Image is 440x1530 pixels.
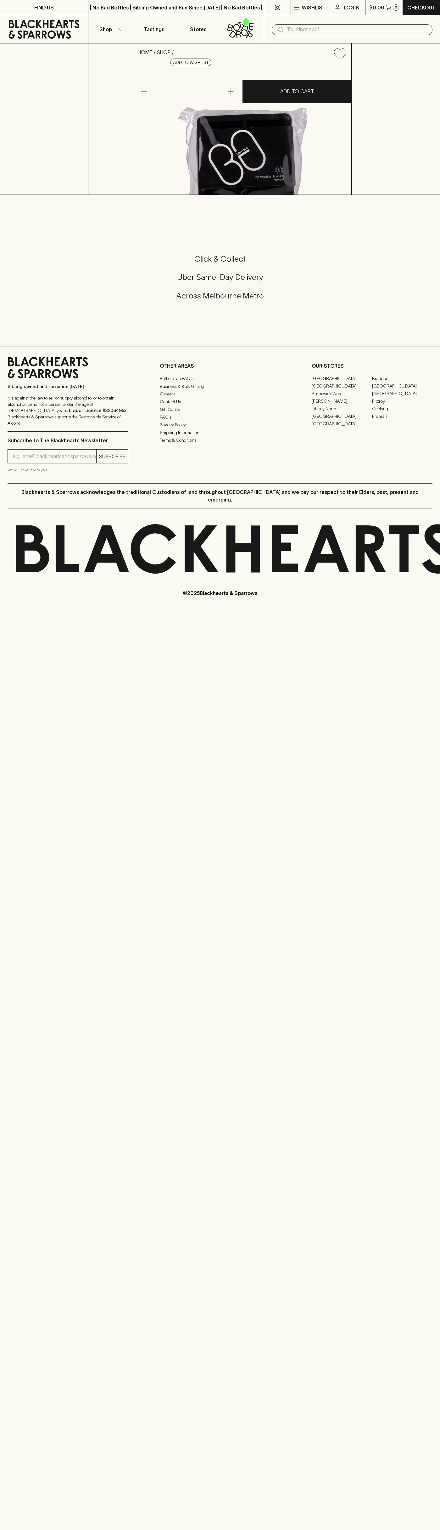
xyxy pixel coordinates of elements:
p: Sibling owned and run since [DATE] [8,383,128,390]
p: It is against the law to sell or supply alcohol to, or to obtain alcohol on behalf of a person un... [8,395,128,426]
a: [GEOGRAPHIC_DATA] [372,382,432,390]
a: [GEOGRAPHIC_DATA] [312,382,372,390]
p: Shop [99,25,112,33]
p: Wishlist [302,4,326,11]
a: Bottle Drop FAQ's [160,375,281,382]
a: Business & Bulk Gifting [160,382,281,390]
button: SUBSCRIBE [97,450,128,463]
a: Braddon [372,375,432,382]
p: Stores [190,25,206,33]
p: $0.00 [369,4,384,11]
a: SHOP [157,49,170,55]
h5: Click & Collect [8,254,432,264]
a: Careers [160,390,281,398]
p: Subscribe to The Blackhearts Newsletter [8,437,128,444]
a: Brunswick West [312,390,372,397]
a: [GEOGRAPHIC_DATA] [312,412,372,420]
p: SUBSCRIBE [99,453,125,460]
p: OUR STORES [312,362,432,370]
button: Add to wishlist [170,59,211,66]
a: [GEOGRAPHIC_DATA] [372,390,432,397]
a: HOME [138,49,152,55]
img: 34733.png [133,65,351,195]
a: Contact Us [160,398,281,405]
a: [GEOGRAPHIC_DATA] [312,375,372,382]
a: Shipping Information [160,429,281,436]
a: Fitzroy [372,397,432,405]
a: Geelong [372,405,432,412]
h5: Across Melbourne Metro [8,291,432,301]
p: ADD TO CART [280,88,314,95]
p: We will never spam you [8,467,128,473]
a: FAQ's [160,413,281,421]
p: Login [344,4,359,11]
p: 0 [395,6,397,9]
p: FIND US [34,4,54,11]
strong: Liquor License #32064953 [69,408,127,413]
a: Fitzroy North [312,405,372,412]
div: Call to action block [8,229,432,334]
a: [PERSON_NAME] [312,397,372,405]
a: Prahran [372,412,432,420]
a: Tastings [132,15,176,43]
a: [GEOGRAPHIC_DATA] [312,420,372,428]
button: Shop [88,15,132,43]
input: Try "Pinot noir" [287,25,427,35]
p: Tastings [144,25,164,33]
a: Privacy Policy [160,421,281,429]
p: OTHER AREAS [160,362,281,370]
button: ADD TO CART [242,80,352,103]
button: Add to wishlist [331,46,349,62]
p: Blackhearts & Sparrows acknowledges the traditional Custodians of land throughout [GEOGRAPHIC_DAT... [12,488,428,503]
a: Terms & Conditions [160,437,281,444]
input: e.g. jane@blackheartsandsparrows.com.au [13,451,96,462]
a: Gift Cards [160,406,281,413]
p: Checkout [407,4,436,11]
h5: Uber Same-Day Delivery [8,272,432,282]
a: Stores [176,15,220,43]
